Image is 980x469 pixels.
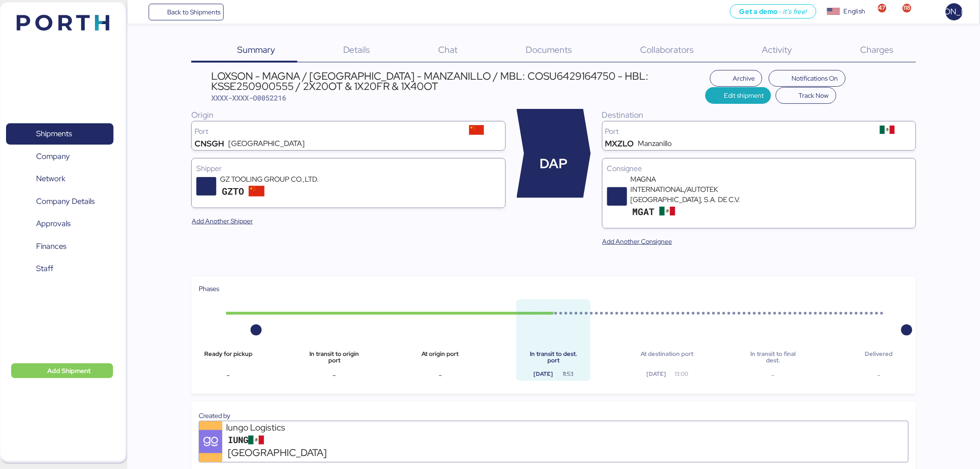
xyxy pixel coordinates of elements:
div: Consignee [607,163,911,174]
div: Origin [191,109,505,121]
a: Company [6,146,113,167]
span: Collaborators [641,44,694,56]
div: In transit to dest. port [524,351,583,364]
span: Archive [733,73,755,84]
span: DAP [540,154,568,174]
span: Finances [36,240,66,253]
div: [DATE] [524,370,562,378]
span: Back to Shipments [167,6,220,18]
span: Shipments [36,127,72,140]
a: Company Details [6,191,113,212]
span: Staff [36,262,53,275]
span: Details [343,44,371,56]
div: - [849,370,909,381]
div: Port [605,128,862,135]
div: Manzanillo [638,140,672,147]
div: - [199,370,258,381]
button: Add Another Consignee [595,233,680,250]
button: Track Now [776,87,836,104]
a: Approvals [6,213,113,234]
button: Edit shipment [705,87,772,104]
div: In transit to final dest. [743,351,803,364]
div: - [411,370,470,381]
a: Finances [6,236,113,257]
div: MXZLO [605,140,634,147]
button: Add Shipment [11,363,113,378]
div: Port [195,128,451,135]
div: LOXSON - MAGNA / [GEOGRAPHIC_DATA] - MANZANILLO / MBL: COSU6429164750 - HBL: KSSE250900555 / 2X20... [211,71,705,92]
a: Back to Shipments [149,4,224,20]
div: Phases [199,284,909,294]
button: Archive [710,70,763,87]
div: - [743,370,803,381]
div: - [305,370,364,381]
div: [DATE] [637,370,676,378]
div: Delivered [849,351,909,364]
span: Edit shipment [724,90,764,101]
span: Activity [762,44,792,56]
span: Summary [237,44,275,56]
div: In transit to origin port [305,351,364,364]
div: Iungo Logistics [226,421,337,434]
div: Shipper [196,163,500,174]
div: 11:53 [553,370,583,378]
span: Add Another Consignee [603,236,672,247]
span: Chat [439,44,458,56]
span: Company [36,150,70,163]
div: Destination [602,109,916,121]
span: Add Another Shipper [192,215,253,227]
div: At destination port [637,351,697,364]
span: Add Shipment [47,365,91,376]
button: Add Another Shipper [184,213,260,229]
a: Staff [6,258,113,279]
span: Documents [526,44,572,56]
span: [GEOGRAPHIC_DATA] [228,445,327,460]
a: Network [6,168,113,190]
span: Charges [861,44,894,56]
span: XXXX-XXXX-O0052216 [211,93,286,102]
div: At origin port [411,351,470,364]
div: English [844,6,865,16]
div: MAGNA INTERNATIONAL/AUTOTEK [GEOGRAPHIC_DATA], S.A. DE C.V. [631,174,742,205]
div: Created by [199,411,909,421]
div: GZ TOOLING GROUP CO.,LTD. [220,174,331,184]
span: Network [36,172,65,185]
a: Shipments [6,123,113,145]
div: [GEOGRAPHIC_DATA] [228,140,305,147]
button: Notifications On [769,70,846,87]
span: Track Now [799,90,829,101]
div: CNSGH [195,140,224,147]
button: Menu [133,4,149,20]
span: Company Details [36,195,94,208]
div: Ready for pickup [199,351,258,364]
div: 13:00 [666,370,697,378]
span: Notifications On [792,73,838,84]
span: Approvals [36,217,70,230]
